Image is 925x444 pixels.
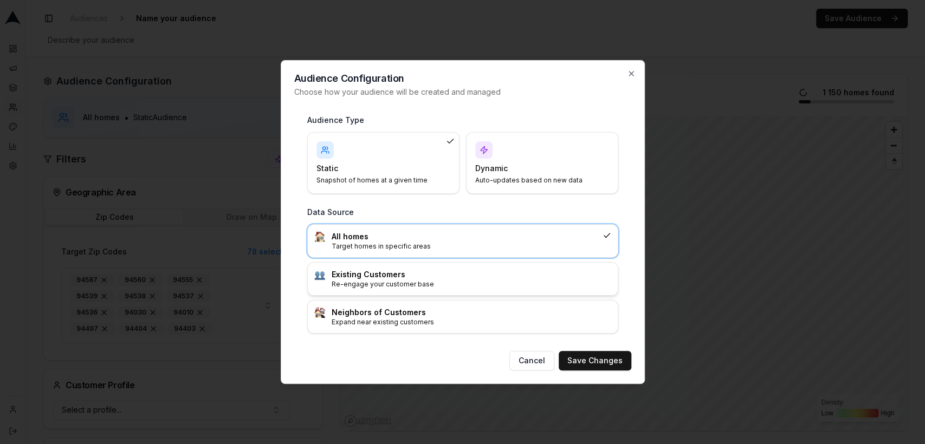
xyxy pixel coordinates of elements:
img: :busts_in_silhouette: [314,269,325,280]
p: Snapshot of homes at a given time [316,176,437,185]
h3: Neighbors of Customers [332,307,611,318]
div: StaticSnapshot of homes at a given time [307,132,460,194]
h4: Dynamic [475,163,596,174]
img: :house: [314,231,325,242]
img: :house_buildings: [314,307,325,318]
p: Expand near existing customers [332,318,611,327]
p: Auto-updates based on new data [475,176,596,185]
h3: All homes [332,231,598,242]
div: :house_buildings:Neighbors of CustomersExpand near existing customers [307,300,618,334]
button: Save Changes [559,351,631,370]
p: Target homes in specific areas [332,242,598,251]
h2: Audience Configuration [294,74,631,83]
h4: Static [316,163,437,174]
button: Cancel [509,351,554,370]
div: :busts_in_silhouette:Existing CustomersRe-engage your customer base [307,262,618,296]
div: DynamicAuto-updates based on new data [466,132,618,194]
h3: Data Source [307,207,618,218]
p: Re-engage your customer base [332,280,611,289]
h3: Existing Customers [332,269,611,280]
p: Choose how your audience will be created and managed [294,87,631,97]
h3: Audience Type [307,115,618,126]
div: :house:All homesTarget homes in specific areas [307,224,618,258]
